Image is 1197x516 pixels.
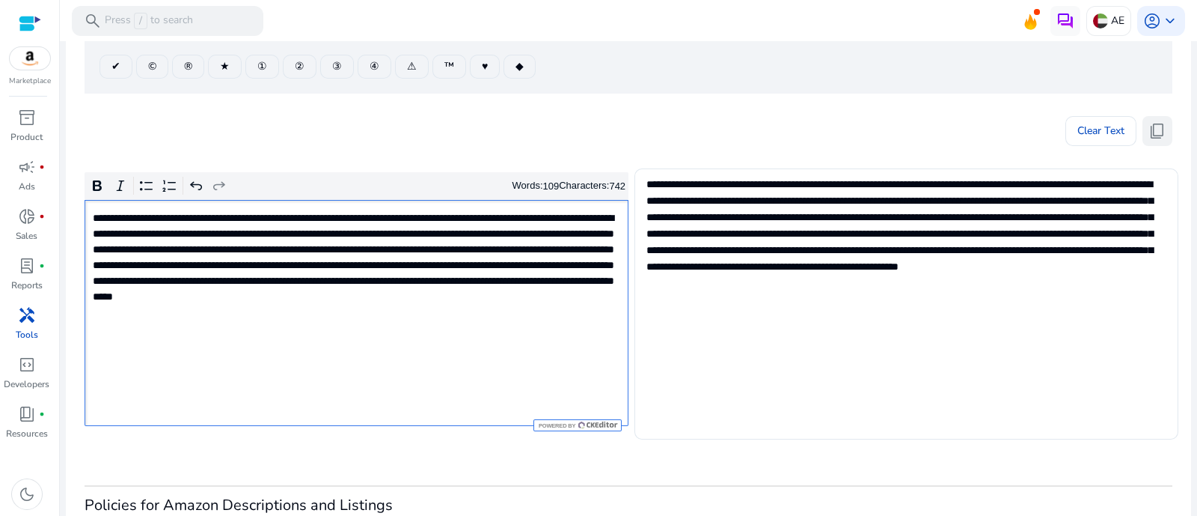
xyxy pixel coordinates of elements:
button: ② [283,55,316,79]
span: / [134,13,147,29]
span: code_blocks [18,356,36,374]
p: Product [10,130,43,144]
p: AE [1111,7,1124,34]
span: dark_mode [18,485,36,503]
button: © [136,55,168,79]
span: lab_profile [18,257,36,275]
p: Reports [11,279,43,292]
div: Editor toolbar [85,172,628,201]
span: fiber_manual_record [39,263,45,269]
button: ★ [208,55,242,79]
span: donut_small [18,207,36,225]
span: campaign [18,158,36,176]
span: ™ [444,58,454,74]
span: search [84,12,102,30]
span: ② [295,58,304,74]
span: fiber_manual_record [39,213,45,219]
span: ◆ [515,58,524,74]
button: ⚠ [395,55,429,79]
span: fiber_manual_record [39,411,45,417]
button: ✔ [100,55,132,79]
button: ④ [358,55,391,79]
span: Powered by [537,422,575,429]
span: content_copy [1148,122,1166,140]
button: ® [172,55,204,79]
p: Developers [4,377,49,391]
button: ① [245,55,279,79]
span: handyman [18,306,36,324]
span: ① [257,58,267,74]
span: keyboard_arrow_down [1161,12,1179,30]
span: ⚠ [407,58,417,74]
span: book_4 [18,405,36,423]
p: Press to search [105,13,193,29]
p: Resources [6,427,48,440]
button: ♥ [470,55,500,79]
div: Rich Text Editor. Editing area: main. Press Alt+0 for help. [85,200,628,426]
img: ae.svg [1093,13,1108,28]
button: ◆ [503,55,536,79]
button: ™ [432,55,466,79]
span: © [148,58,156,74]
span: ④ [370,58,379,74]
button: Clear Text [1065,116,1136,146]
p: Ads [19,180,35,193]
label: 109 [543,180,560,192]
span: ✔ [111,58,120,74]
button: content_copy [1142,116,1172,146]
h3: Policies for Amazon Descriptions and Listings [85,497,1172,515]
span: ③ [332,58,342,74]
p: Marketplace [9,76,51,87]
span: ® [184,58,192,74]
span: inventory_2 [18,109,36,127]
button: ③ [320,55,354,79]
span: fiber_manual_record [39,164,45,170]
span: ★ [220,58,230,74]
p: Sales [16,229,37,243]
label: 742 [609,180,625,192]
span: ♥ [482,58,488,74]
div: Words: Characters: [512,177,626,195]
img: amazon.svg [10,47,50,70]
span: account_circle [1143,12,1161,30]
span: Clear Text [1077,116,1124,146]
p: Tools [16,328,38,342]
